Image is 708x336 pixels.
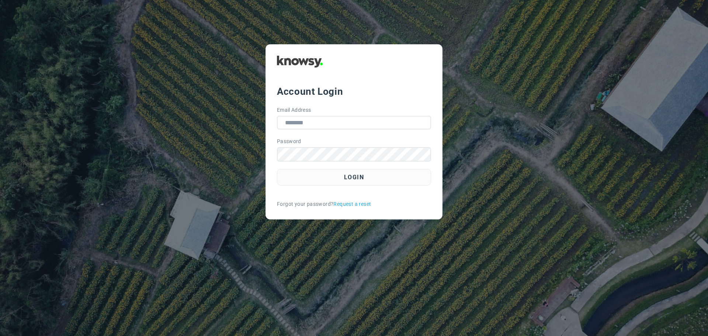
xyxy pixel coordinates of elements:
[277,138,301,145] label: Password
[277,200,431,208] div: Forgot your password?
[333,200,371,208] a: Request a reset
[277,106,311,114] label: Email Address
[277,169,431,186] button: Login
[277,85,431,98] div: Account Login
